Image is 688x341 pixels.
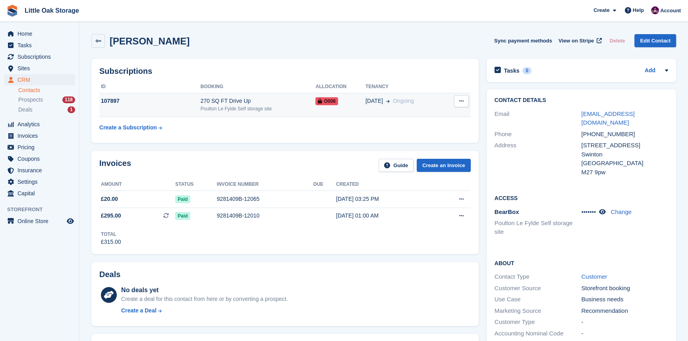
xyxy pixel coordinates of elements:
[17,63,65,74] span: Sites
[17,188,65,199] span: Capital
[495,208,519,215] span: BearBox
[522,67,531,74] div: 0
[611,208,632,215] a: Change
[217,195,313,203] div: 9281409B-12065
[66,216,75,226] a: Preview store
[110,36,189,46] h2: [PERSON_NAME]
[581,150,668,159] div: Swinton
[495,318,582,327] div: Customer Type
[581,273,607,280] a: Customer
[101,195,118,203] span: £20.00
[315,97,338,105] span: O006
[581,159,668,168] div: [GEOGRAPHIC_DATA]
[495,295,582,304] div: Use Case
[4,40,75,51] a: menu
[18,87,75,94] a: Contacts
[17,40,65,51] span: Tasks
[365,97,383,105] span: [DATE]
[495,110,582,127] div: Email
[495,141,582,177] div: Address
[504,67,520,74] h2: Tasks
[379,159,414,172] a: Guide
[4,142,75,153] a: menu
[4,74,75,85] a: menu
[101,212,121,220] span: £295.00
[495,97,668,104] h2: Contact Details
[495,194,668,202] h2: Access
[18,106,75,114] a: Deals 1
[581,284,668,293] div: Storefront booking
[4,119,75,130] a: menu
[633,6,644,14] span: Help
[4,153,75,164] a: menu
[18,96,43,104] span: Prospects
[559,37,594,45] span: View on Stripe
[634,34,676,47] a: Edit Contact
[417,159,471,172] a: Create an Invoice
[495,272,582,281] div: Contact Type
[4,51,75,62] a: menu
[68,106,75,113] div: 1
[581,130,668,139] div: [PHONE_NUMBER]
[17,176,65,187] span: Settings
[495,130,582,139] div: Phone
[17,51,65,62] span: Subscriptions
[17,74,65,85] span: CRM
[99,270,120,279] h2: Deals
[495,259,668,267] h2: About
[606,34,628,47] button: Delete
[121,285,288,295] div: No deals yet
[593,6,609,14] span: Create
[581,295,668,304] div: Business needs
[4,176,75,187] a: menu
[581,306,668,316] div: Recommendation
[201,105,316,112] div: Poulton Le Fylde Self storage site
[18,96,75,104] a: Prospects 118
[99,123,157,132] div: Create a Subscription
[581,110,634,126] a: [EMAIL_ADDRESS][DOMAIN_NAME]
[313,178,336,191] th: Due
[581,208,596,215] span: •••••••
[121,295,288,303] div: Create a deal for this contact from here or by converting a prospect.
[4,63,75,74] a: menu
[581,329,668,338] div: -
[99,97,201,105] div: 107897
[4,165,75,176] a: menu
[4,216,75,227] a: menu
[365,81,444,93] th: Tenancy
[17,28,65,39] span: Home
[121,306,157,315] div: Create a Deal
[99,67,471,76] h2: Subscriptions
[336,178,433,191] th: Created
[175,178,216,191] th: Status
[495,306,582,316] div: Marketing Source
[495,284,582,293] div: Customer Source
[495,329,582,338] div: Accounting Nominal Code
[201,97,316,105] div: 270 SQ FT Drive Up
[21,4,82,17] a: Little Oak Storage
[651,6,659,14] img: Morgen Aujla
[4,188,75,199] a: menu
[495,219,582,237] li: Poulton Le Fylde Self storage site
[99,159,131,172] h2: Invoices
[217,212,313,220] div: 9281409B-12010
[201,81,316,93] th: Booking
[17,165,65,176] span: Insurance
[660,7,681,15] span: Account
[336,212,433,220] div: [DATE] 01:00 AM
[581,141,668,150] div: [STREET_ADDRESS]
[4,130,75,141] a: menu
[17,216,65,227] span: Online Store
[18,106,33,114] span: Deals
[494,34,552,47] button: Sync payment methods
[581,318,668,327] div: -
[101,231,121,238] div: Total
[175,195,190,203] span: Paid
[393,98,414,104] span: Ongoing
[7,206,79,214] span: Storefront
[62,96,75,103] div: 118
[4,28,75,39] a: menu
[217,178,313,191] th: Invoice number
[315,81,365,93] th: Allocation
[175,212,190,220] span: Paid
